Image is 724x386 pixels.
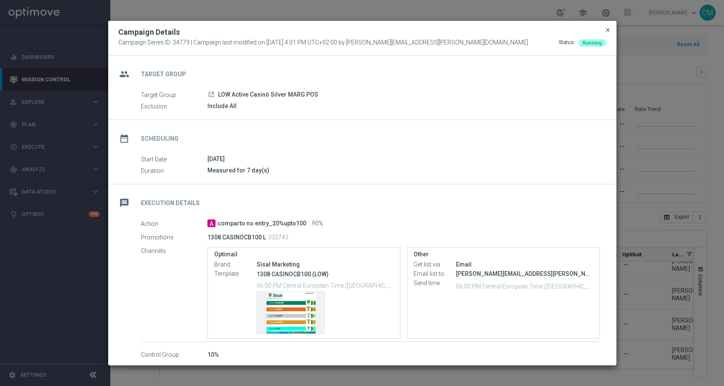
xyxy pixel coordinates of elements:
h2: Campaign Details [118,27,180,37]
div: [PERSON_NAME][EMAIL_ADDRESS][PERSON_NAME][DOMAIN_NAME] [456,269,593,278]
div: Email [456,260,593,269]
p: 332743 [268,233,288,241]
label: Action [141,220,207,228]
colored-tag: Running [579,39,606,46]
span: A [207,219,215,227]
div: Include All [207,102,600,110]
label: Other [414,251,593,258]
i: message [117,195,132,211]
span: 90% [312,220,323,228]
div: Measured for 7 day(s) [207,166,600,175]
i: launch [208,91,215,98]
h2: Execution Details [141,199,200,207]
p: 1308 CASINOCB100 (LOW) [257,270,394,278]
div: Sisal Marketing [257,260,394,269]
p: 06:00 PM Central European Time ([GEOGRAPHIC_DATA]) (UTC +02:00) [456,282,593,290]
label: Optimail [214,251,394,258]
h2: Target Group [141,70,186,78]
label: Exclusion [141,103,207,110]
div: 10% [207,350,600,359]
a: launch [207,91,215,99]
label: Start Date [141,156,207,163]
label: Channels [141,247,207,255]
p: 06:00 PM Central European Time (Paris) (UTC +02:00) [257,281,394,289]
i: group [117,67,132,82]
label: Target Group [141,91,207,99]
div: Status: [559,39,575,47]
label: Get list via [414,261,456,269]
label: Control Group [141,351,207,359]
i: date_range [117,131,132,146]
label: Email list to [414,270,456,278]
span: Running [583,40,602,46]
label: Brand [214,261,257,269]
label: Duration [141,167,207,175]
label: Promotions [141,233,207,241]
label: Template [214,270,257,278]
span: close [604,27,611,33]
span: comparto no entry_20%upto100 [218,220,306,228]
h2: Scheduling [141,135,179,143]
span: LOW Active Casinò Silver MARG POS [218,91,318,99]
label: Send time [414,280,456,287]
span: Campaign Series ID: 34779 | Campaign last modified on [DATE] 4:01 PM UTC+02:00 by [PERSON_NAME][E... [118,39,528,47]
p: 1308 CASINOCB100 L [207,233,266,241]
div: [DATE] [207,155,600,163]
